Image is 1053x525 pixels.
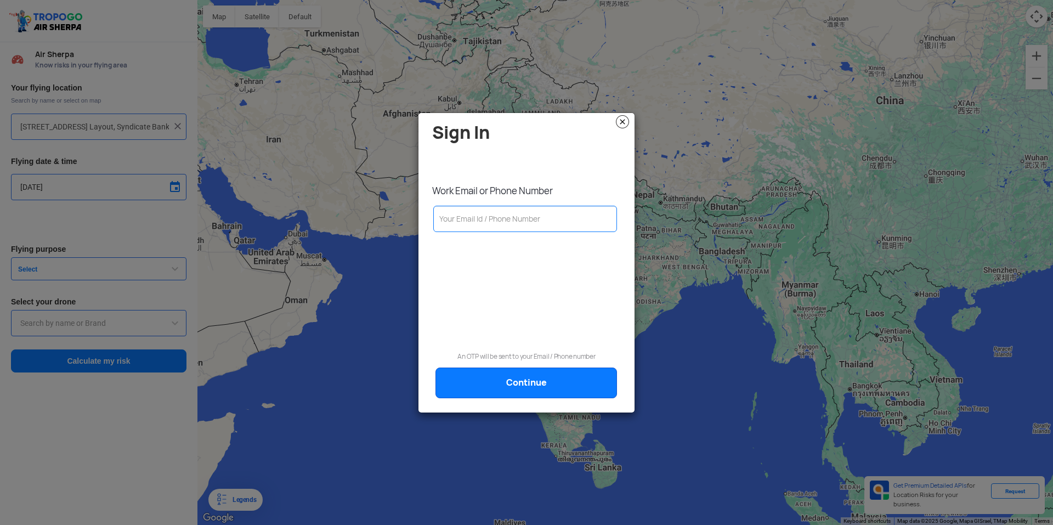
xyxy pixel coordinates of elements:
[616,115,629,128] img: close
[432,123,626,142] h4: Sign In
[427,351,626,362] p: An OTP will be sent to your Email / Phone number
[435,368,617,398] a: Continue
[433,206,617,232] input: Your Email Id / Phone Number
[432,185,626,197] p: Work Email or Phone Number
